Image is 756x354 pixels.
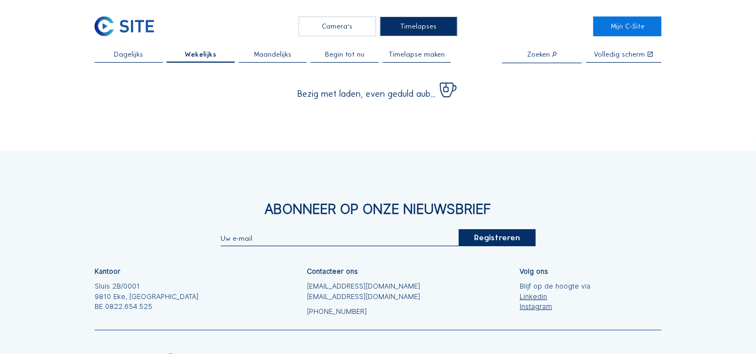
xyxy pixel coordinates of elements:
span: Wekelijks [185,51,216,58]
div: Volledig scherm [594,51,645,58]
span: Dagelijks [114,51,143,58]
a: [PHONE_NUMBER] [307,307,421,317]
div: Camera's [299,16,376,36]
div: Blijf op de hoogte via [520,281,591,313]
span: Bezig met laden, even geduld aub... [297,89,435,98]
span: Maandelijks [254,51,291,58]
a: [EMAIL_ADDRESS][DOMAIN_NAME] [307,292,421,302]
img: C-SITE Logo [95,16,154,36]
div: Contacteer ons [307,268,358,275]
div: Volg ons [520,268,548,275]
input: Uw e-mail [220,235,459,243]
span: Begin tot nu [325,51,365,58]
span: Timelapse maken [389,51,445,58]
a: Mijn C-Site [593,16,661,36]
div: Sluis 2B/0001 9810 Eke, [GEOGRAPHIC_DATA] BE 0822.654.525 [95,281,198,313]
div: Kantoor [95,268,120,275]
div: Timelapses [380,16,457,36]
a: Instagram [520,302,591,312]
a: [EMAIL_ADDRESS][DOMAIN_NAME] [307,281,421,292]
a: Linkedin [520,292,591,302]
div: Abonneer op onze nieuwsbrief [95,202,661,216]
a: C-SITE Logo [95,16,163,36]
div: Registreren [459,229,536,246]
